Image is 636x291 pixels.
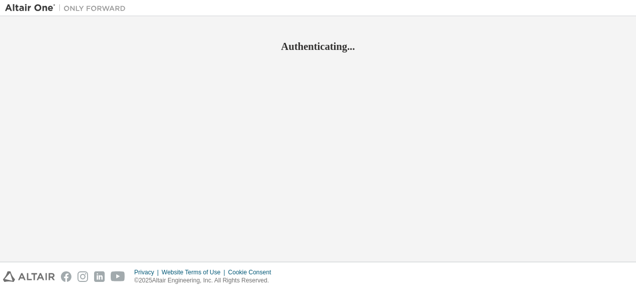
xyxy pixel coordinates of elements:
img: instagram.svg [77,271,88,282]
h2: Authenticating... [5,40,631,53]
img: linkedin.svg [94,271,105,282]
div: Cookie Consent [228,268,277,276]
p: © 2025 Altair Engineering, Inc. All Rights Reserved. [134,276,277,285]
div: Website Terms of Use [162,268,228,276]
img: youtube.svg [111,271,125,282]
div: Privacy [134,268,162,276]
img: altair_logo.svg [3,271,55,282]
img: facebook.svg [61,271,71,282]
img: Altair One [5,3,131,13]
